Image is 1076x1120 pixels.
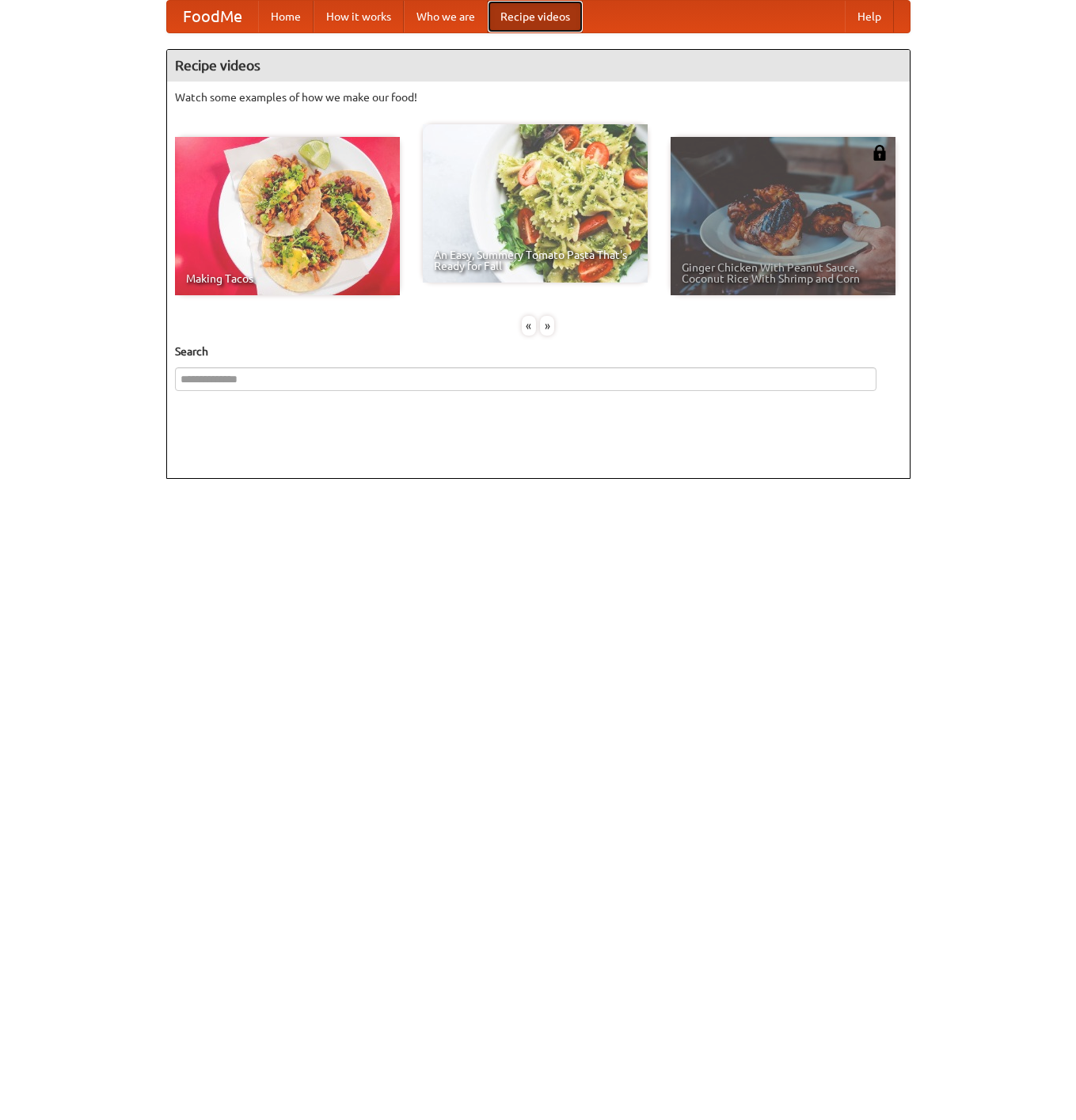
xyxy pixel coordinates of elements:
a: Help [845,1,894,32]
a: Home [258,1,314,32]
span: An Easy, Summery Tomato Pasta That's Ready for Fall [434,249,637,271]
a: Making Tacos [175,137,400,295]
h5: Search [175,344,902,359]
img: 483408.png [872,145,888,161]
h4: Recipe videos [167,50,910,82]
a: An Easy, Summery Tomato Pasta That's Ready for Fall [423,124,648,283]
a: Recipe videos [488,1,583,32]
a: Who we are [404,1,488,32]
span: Making Tacos [186,273,389,284]
div: » [540,316,554,336]
a: How it works [314,1,404,32]
a: FoodMe [167,1,258,32]
p: Watch some examples of how we make our food! [175,89,902,105]
div: « [522,316,536,336]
